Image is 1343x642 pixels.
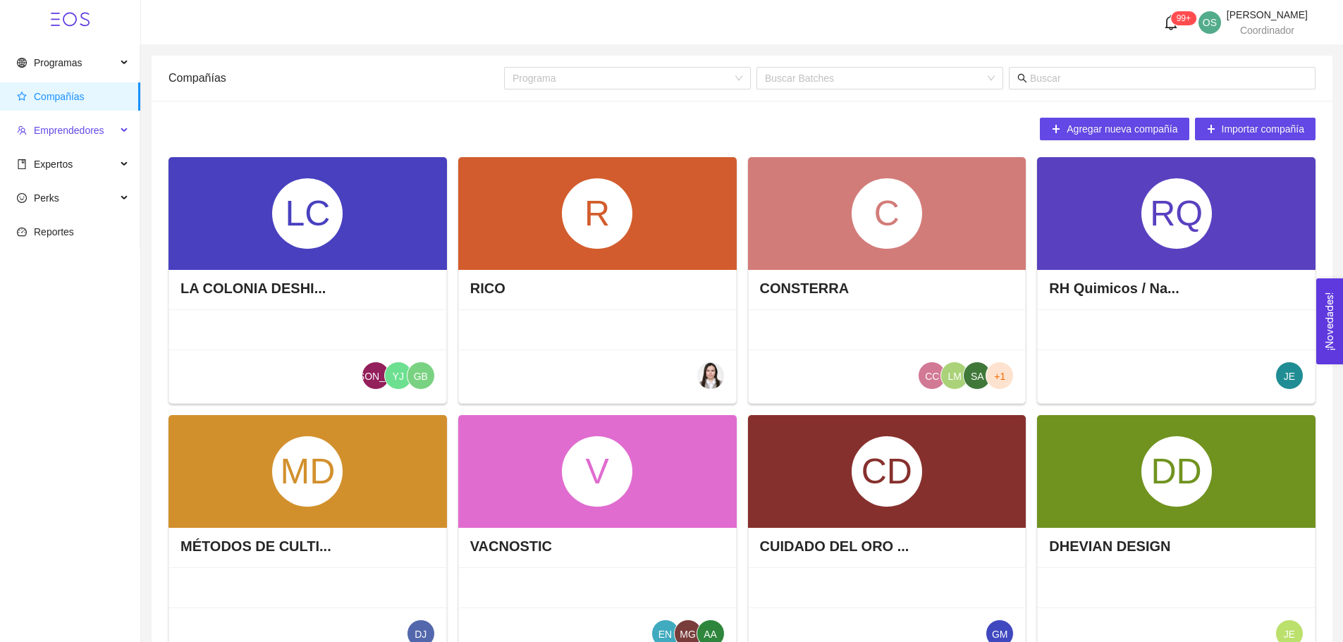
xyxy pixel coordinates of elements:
[994,362,1005,390] span: +1
[17,125,27,135] span: team
[1316,278,1343,364] button: Open Feedback Widget
[1195,118,1316,140] button: plusImportar compañía
[1227,9,1308,20] span: [PERSON_NAME]
[1222,121,1305,137] span: Importar compañía
[562,178,632,249] div: R
[1141,436,1212,507] div: DD
[971,362,984,390] span: SA
[1049,278,1179,298] h4: RH Quimicos / Na...
[852,436,922,507] div: CD
[1049,536,1170,556] h4: DHEVIAN DESIGN
[335,362,416,390] span: [PERSON_NAME]
[34,125,104,136] span: Emprendedores
[180,536,331,556] h4: MÉTODOS DE CULTI...
[1163,15,1179,30] span: bell
[17,92,27,101] span: star
[470,278,505,298] h4: RICO
[180,278,326,298] h4: LA COLONIA DESHI...
[1206,124,1216,135] span: plus
[34,91,85,102] span: Compañías
[1051,124,1061,135] span: plus
[17,58,27,68] span: global
[948,362,962,390] span: LM
[1203,11,1217,34] span: OS
[697,362,724,389] img: 1614897654366-Foto-2699874-Priscila%20Terrazas.jpg
[17,159,27,169] span: book
[17,227,27,237] span: dashboard
[1240,25,1294,36] span: Coordinador
[34,57,82,68] span: Programas
[414,362,428,390] span: GB
[562,436,632,507] div: V
[1141,178,1212,249] div: RQ
[1040,118,1189,140] button: plusAgregar nueva compañía
[925,362,939,390] span: CC
[34,226,74,237] span: Reportes
[1017,73,1027,83] span: search
[17,193,27,203] span: smile
[760,278,850,298] h4: CONSTERRA
[1030,70,1307,86] input: Buscar
[1284,362,1295,390] span: JE
[34,159,73,170] span: Expertos
[168,58,504,98] div: Compañías
[852,178,922,249] div: C
[1067,121,1177,137] span: Agregar nueva compañía
[393,362,404,390] span: YJ
[34,192,59,204] span: Perks
[272,436,343,507] div: MD
[760,536,909,556] h4: CUIDADO DEL ORO ...
[272,178,343,249] div: LC
[1171,11,1196,25] sup: 6436
[470,536,552,556] h4: VACNOSTIC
